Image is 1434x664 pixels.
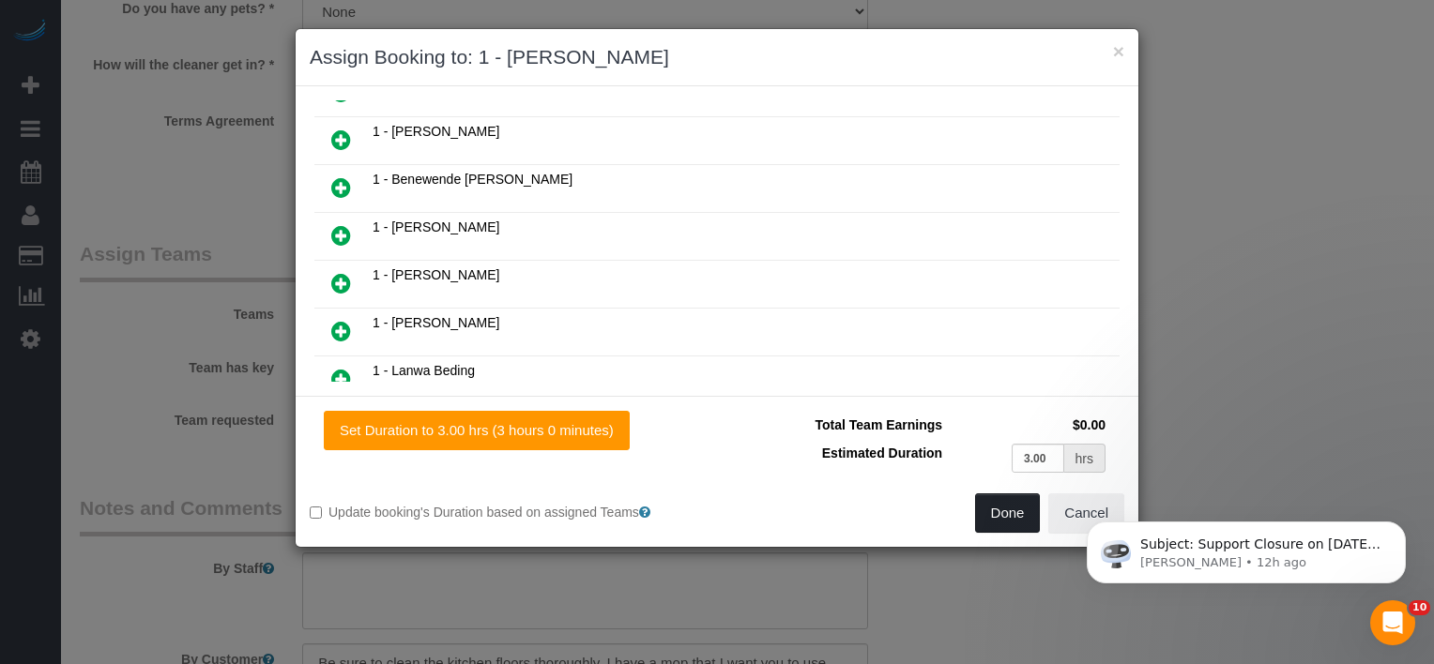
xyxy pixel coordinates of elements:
[1064,444,1106,473] div: hrs
[731,411,947,439] td: Total Team Earnings
[373,124,499,139] span: 1 - [PERSON_NAME]
[373,315,499,330] span: 1 - [PERSON_NAME]
[947,411,1110,439] td: $0.00
[373,267,499,282] span: 1 - [PERSON_NAME]
[324,411,630,450] button: Set Duration to 3.00 hrs (3 hours 0 minutes)
[373,363,475,378] span: 1 - Lanwa Beding
[1370,600,1415,645] iframe: Intercom live chat
[1409,600,1430,615] span: 10
[1059,482,1434,613] iframe: Intercom notifications message
[1113,41,1124,61] button: ×
[373,172,572,187] span: 1 - Benewende [PERSON_NAME]
[310,506,322,519] input: Update booking's Duration based on assigned Teams
[310,503,703,521] label: Update booking's Duration based on assigned Teams
[310,43,1124,71] h3: Assign Booking to: 1 - [PERSON_NAME]
[373,219,499,234] span: 1 - [PERSON_NAME]
[822,445,942,460] span: Estimated Duration
[975,493,1041,533] button: Done
[1048,493,1124,533] button: Cancel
